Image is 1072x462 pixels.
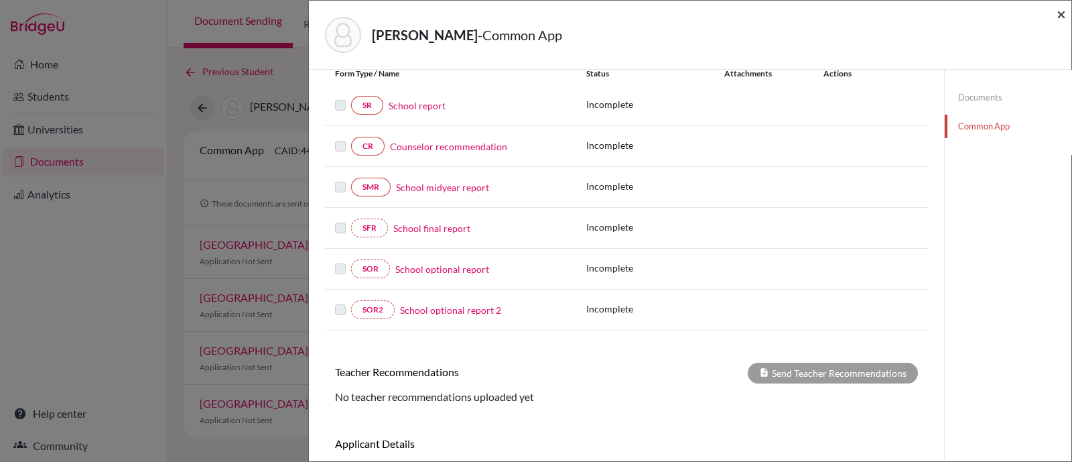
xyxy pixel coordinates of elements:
[586,179,724,193] p: Incomplete
[586,220,724,234] p: Incomplete
[1057,4,1066,23] span: ×
[389,99,446,113] a: School report
[586,68,724,80] div: Status
[325,365,626,378] h6: Teacher Recommendations
[351,96,383,115] a: SR
[372,27,478,43] strong: [PERSON_NAME]
[351,137,385,156] a: CR
[945,115,1071,138] a: Common App
[325,389,928,405] div: No teacher recommendations uploaded yet
[478,27,562,43] span: - Common App
[396,180,489,194] a: School midyear report
[325,68,576,80] div: Form Type / Name
[335,437,616,450] h6: Applicant Details
[351,259,390,278] a: SOR
[393,221,470,235] a: School final report
[586,138,724,152] p: Incomplete
[400,303,501,317] a: School optional report 2
[586,302,724,316] p: Incomplete
[945,86,1071,109] a: Documents
[586,97,724,111] p: Incomplete
[351,300,395,319] a: SOR2
[390,139,507,154] a: Counselor recommendation
[586,261,724,275] p: Incomplete
[807,68,890,80] div: Actions
[351,178,391,196] a: SMR
[724,68,807,80] div: Attachments
[748,363,918,384] div: Send Teacher Recommendations
[1057,6,1066,22] button: Close
[351,219,388,237] a: SFR
[395,262,489,276] a: School optional report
